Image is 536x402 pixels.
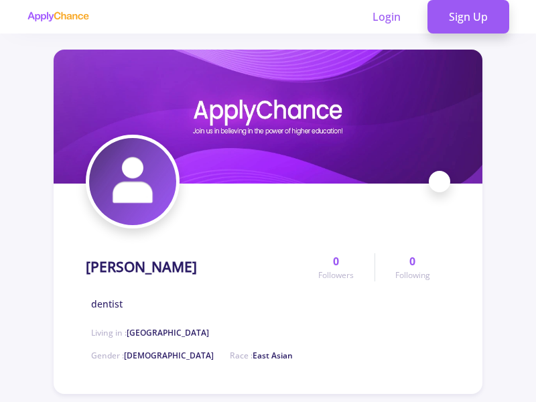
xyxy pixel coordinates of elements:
h1: [PERSON_NAME] [86,259,197,275]
span: 0 [333,253,339,269]
span: [GEOGRAPHIC_DATA] [127,327,209,338]
span: [DEMOGRAPHIC_DATA] [124,350,214,361]
span: Gender : [91,350,214,361]
span: Following [395,269,430,281]
span: East Asian [253,350,293,361]
img: hojjat hassanzadecover image [54,50,482,184]
img: applychance logo text only [27,11,89,22]
span: Followers [318,269,354,281]
span: dentist [91,297,123,311]
span: 0 [409,253,415,269]
span: Living in : [91,327,209,338]
img: hojjat hassanzadeavatar [89,138,176,225]
a: 0Followers [298,253,374,281]
span: Race : [230,350,293,361]
a: 0Following [375,253,450,281]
